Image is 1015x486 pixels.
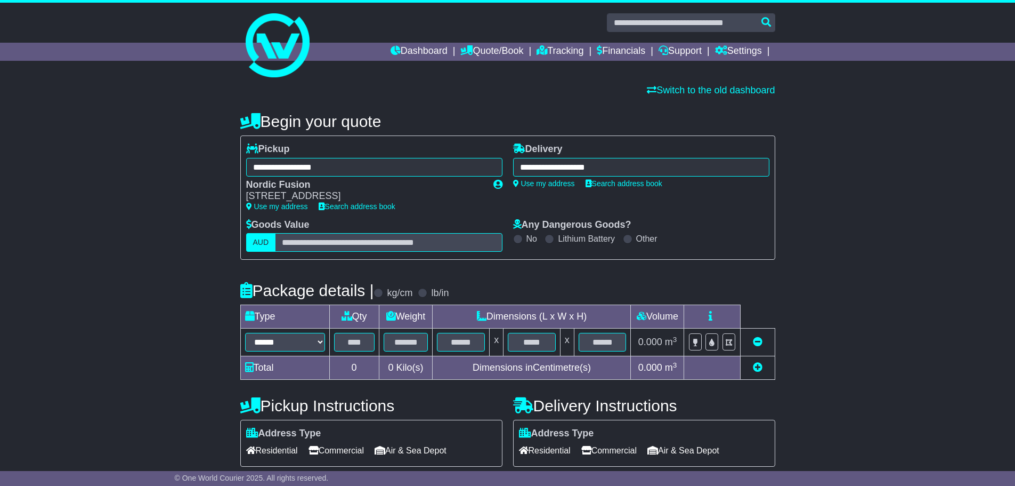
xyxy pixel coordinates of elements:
sup: 3 [673,361,677,369]
a: Quote/Book [460,43,523,61]
a: Use my address [246,202,308,211]
td: Type [240,305,329,329]
span: m [665,362,677,373]
label: Any Dangerous Goods? [513,219,631,231]
label: Address Type [519,428,594,440]
td: Dimensions in Centimetre(s) [433,356,631,380]
a: Search address book [586,179,662,188]
span: Commercial [308,442,364,459]
a: Add new item [753,362,762,373]
h4: Pickup Instructions [240,397,502,415]
label: Pickup [246,144,290,155]
td: Kilo(s) [379,356,433,380]
h4: Delivery Instructions [513,397,775,415]
sup: 3 [673,336,677,344]
span: Air & Sea Depot [647,442,719,459]
span: m [665,337,677,347]
a: Settings [715,43,762,61]
label: Other [636,234,657,244]
td: Weight [379,305,433,329]
td: Qty [329,305,379,329]
label: lb/in [431,288,449,299]
span: Air & Sea Depot [375,442,446,459]
label: kg/cm [387,288,412,299]
h4: Begin your quote [240,113,775,130]
span: © One World Courier 2025. All rights reserved. [175,474,329,482]
td: Dimensions (L x W x H) [433,305,631,329]
a: Tracking [537,43,583,61]
label: AUD [246,233,276,252]
a: Search address book [319,202,395,211]
label: Lithium Battery [558,234,615,244]
div: [STREET_ADDRESS] [246,190,483,202]
span: 0.000 [638,362,662,373]
span: 0.000 [638,337,662,347]
span: Residential [246,442,298,459]
span: 0 [388,362,393,373]
td: Volume [631,305,684,329]
td: x [560,329,574,356]
label: Address Type [246,428,321,440]
label: Delivery [513,144,563,155]
td: Total [240,356,329,380]
a: Financials [597,43,645,61]
h4: Package details | [240,282,374,299]
a: Remove this item [753,337,762,347]
a: Dashboard [391,43,448,61]
a: Switch to the old dashboard [647,85,775,95]
div: Nordic Fusion [246,179,483,191]
td: 0 [329,356,379,380]
a: Support [659,43,702,61]
label: No [526,234,537,244]
a: Use my address [513,179,575,188]
td: x [490,329,504,356]
label: Goods Value [246,219,310,231]
span: Commercial [581,442,637,459]
span: Residential [519,442,571,459]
